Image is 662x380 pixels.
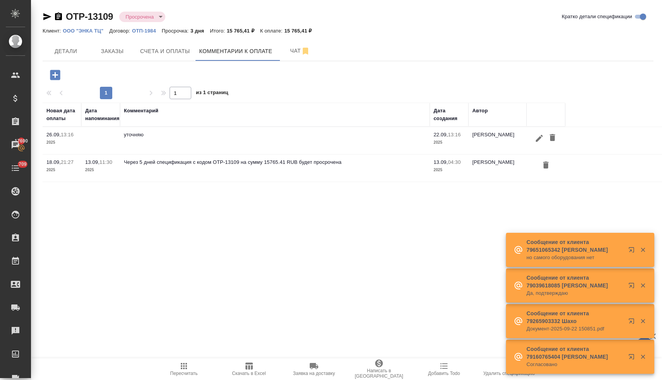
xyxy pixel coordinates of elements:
[63,28,109,34] p: ООО "ЭНКА ТЦ"
[66,11,113,22] a: OTP-13109
[85,159,99,165] p: 13.09,
[162,28,190,34] p: Просрочка:
[527,361,623,368] p: Согласовано
[61,159,74,165] p: 21:27
[477,358,542,380] button: Удалить спецификацию
[527,238,623,254] p: Сообщение от клиента 79651065342 [PERSON_NAME]
[539,158,552,173] button: Удалить
[227,28,260,34] p: 15 765,41 ₽
[109,28,132,34] p: Договор:
[10,137,33,145] span: 17690
[54,12,63,21] button: Скопировать ссылку
[170,371,198,376] span: Пересчитать
[527,345,623,361] p: Сообщение от клиента 79160765404 [PERSON_NAME]
[635,353,651,360] button: Закрыть
[624,313,642,332] button: Открыть в новой вкладке
[448,159,461,165] p: 04:30
[527,310,623,325] p: Сообщение от клиента 79265903332 Шахо
[63,27,109,34] a: ООО "ЭНКА ТЦ"
[448,132,461,138] p: 13:16
[2,158,29,178] a: 709
[260,28,285,34] p: К оплате:
[346,358,412,380] button: Написать в [GEOGRAPHIC_DATA]
[351,368,407,379] span: Написать в [GEOGRAPHIC_DATA]
[472,107,488,115] div: Автор
[281,46,319,56] span: Чат
[61,132,74,138] p: 13:16
[43,28,63,34] p: Клиент:
[14,160,31,168] span: 709
[46,159,61,165] p: 18.09,
[199,46,273,56] span: Комментарии к оплате
[284,28,317,34] p: 15 765,41 ₽
[527,254,623,261] p: но самого оборудования нет
[2,135,29,155] a: 17690
[216,358,281,380] button: Скачать в Excel
[94,46,131,56] span: Заказы
[527,274,623,289] p: Сообщение от клиента 79039618085 [PERSON_NAME]
[46,139,77,146] p: 2025
[45,67,66,83] button: Добавить комментарий
[124,158,426,166] p: Через 5 дней спецификация с кодом OTP-13109 на сумму 15765.41 RUB будет просрочена
[434,107,465,122] div: Дата создания
[43,12,52,21] button: Скопировать ссылку для ЯМессенджера
[132,28,162,34] p: ОТП-1984
[624,242,642,261] button: Открыть в новой вкладке
[635,282,651,289] button: Закрыть
[123,14,156,20] button: Просрочена
[635,318,651,325] button: Закрыть
[85,107,119,122] div: Дата напоминания
[428,371,460,376] span: Добавить Todo
[483,371,535,376] span: Удалить спецификацию
[140,46,190,56] span: Счета и оплаты
[635,246,651,253] button: Закрыть
[301,46,310,56] svg: Отписаться
[124,107,158,115] div: Комментарий
[151,358,216,380] button: Пересчитать
[119,12,165,22] div: Просрочена
[232,371,266,376] span: Скачать в Excel
[46,166,77,174] p: 2025
[85,166,116,174] p: 2025
[624,349,642,368] button: Открыть в новой вкладке
[624,278,642,296] button: Открыть в новой вкладке
[47,46,84,56] span: Детали
[468,155,527,182] td: [PERSON_NAME]
[527,325,623,333] p: Документ-2025-09-22 150851.pdf
[132,27,162,34] a: ОТП-1984
[281,358,346,380] button: Заявка на доставку
[196,88,228,99] span: из 1 страниц
[46,107,77,122] div: Новая дата оплаты
[412,358,477,380] button: Добавить Todo
[190,28,210,34] p: 3 дня
[527,289,623,297] p: Да, подтверждаю
[210,28,226,34] p: Итого:
[293,371,335,376] span: Заявка на доставку
[434,166,465,174] p: 2025
[434,159,448,165] p: 13.09,
[124,131,426,139] p: уточняю
[434,132,448,138] p: 22.09,
[434,139,465,146] p: 2025
[468,127,527,154] td: [PERSON_NAME]
[99,159,112,165] p: 11:30
[546,131,559,145] button: Удалить
[46,132,61,138] p: 26.09,
[562,13,632,21] span: Кратко детали спецификации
